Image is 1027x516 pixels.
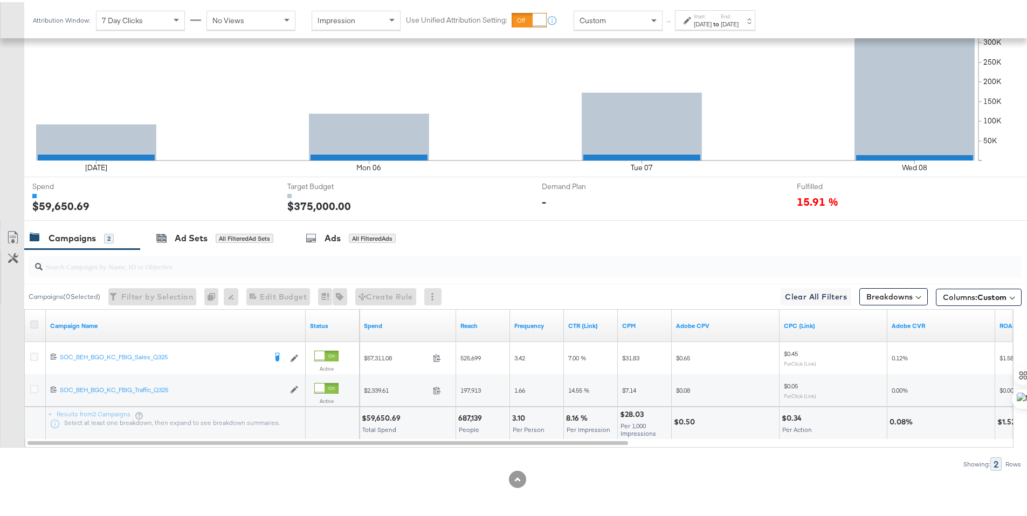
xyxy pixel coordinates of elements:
[631,161,653,171] text: Tue 07
[784,358,816,365] sub: Per Click (Link)
[60,383,285,393] a: SOC_BEH_BGO_KC_FBIG_Traffic_Q325
[676,319,775,328] a: Adobe CPV
[785,288,847,302] span: Clear All Filters
[568,384,589,392] span: 14.55 %
[567,423,610,431] span: Per Impression
[797,179,878,190] span: Fulfilled
[859,286,928,303] button: Breakdowns
[568,319,614,328] a: The number of clicks received on a link in your ad divided by the number of impressions.
[1005,458,1022,466] div: Rows
[364,352,429,360] span: $57,311.08
[32,179,113,190] span: Spend
[513,423,544,431] span: Per Person
[60,383,285,392] div: SOC_BEH_BGO_KC_FBIG_Traffic_Q325
[349,232,396,241] div: All Filtered Ads
[784,380,798,388] span: $0.05
[781,286,851,303] button: Clear All Filters
[676,384,690,392] span: $0.08
[566,411,591,421] div: 8.16 %
[694,11,712,18] label: Start:
[514,384,525,392] span: 1.66
[674,415,698,425] div: $0.50
[287,196,351,212] div: $375,000.00
[43,249,930,270] input: Search Campaigns by Name, ID or Objective
[102,13,143,23] span: 7 Day Clicks
[784,347,798,355] span: $0.45
[362,411,404,421] div: $59,650.69
[676,352,690,360] span: $0.65
[459,423,479,431] span: People
[49,230,96,242] div: Campaigns
[664,18,674,22] span: ↑
[890,415,916,425] div: 0.08%
[460,384,481,392] span: 197,913
[568,352,586,360] span: 7.00 %
[797,192,838,206] span: 15.91 %
[721,18,739,26] div: [DATE]
[782,423,812,431] span: Per Action
[60,351,266,359] div: SOC_BEH_BGO_KC_FBIG_Sales_Q325
[990,455,1002,469] div: 2
[621,420,656,435] span: Per 1,000 Impressions
[902,161,927,171] text: Wed 08
[325,230,341,242] div: Ads
[32,196,89,212] div: $59,650.69
[175,230,208,242] div: Ad Sets
[620,407,647,417] div: $28.03
[997,415,1018,425] div: $1.52
[963,458,990,466] div: Showing:
[514,352,525,360] span: 3.42
[784,391,816,397] sub: Per Click (Link)
[512,411,528,421] div: 3.10
[977,290,1007,300] span: Custom
[85,161,107,171] text: [DATE]
[310,319,355,328] a: Shows the current state of your Ad Campaign.
[204,286,224,303] div: 0
[29,290,100,299] div: Campaigns ( 0 Selected)
[460,319,506,328] a: The number of people your ad was served to.
[60,351,266,361] a: SOC_BEH_BGO_KC_FBIG_Sales_Q325
[1000,384,1014,392] span: $0.00
[721,11,739,18] label: End:
[314,395,339,402] label: Active
[356,161,381,171] text: Mon 06
[362,423,396,431] span: Total Spend
[287,179,368,190] span: Target Budget
[782,411,805,421] div: $0.34
[104,232,114,241] div: 2
[458,411,485,421] div: 687,139
[622,384,636,392] span: $7.14
[784,319,883,328] a: The average cost for each link click you've received from your ad.
[514,319,560,328] a: The average number of times your ad was served to each person.
[936,287,1022,304] button: Columns:Custom
[622,352,639,360] span: $31.83
[212,13,244,23] span: No Views
[364,384,429,392] span: $2,339.61
[892,319,991,328] a: Adobe CVR
[542,179,623,190] span: Demand Plan
[32,15,91,22] div: Attribution Window:
[943,290,1007,301] span: Columns:
[892,384,908,392] span: 0.00%
[892,352,908,360] span: 0.12%
[50,319,301,328] a: Your campaign name.
[318,13,355,23] span: Impression
[694,18,712,26] div: [DATE]
[460,352,481,360] span: 525,699
[314,363,339,370] label: Active
[712,18,721,26] strong: to
[1000,352,1014,360] span: $1.58
[622,319,667,328] a: The average cost you've paid to have 1,000 impressions of your ad.
[542,192,546,207] div: -
[216,232,273,241] div: All Filtered Ad Sets
[406,13,507,23] label: Use Unified Attribution Setting:
[364,319,452,328] a: The total amount spent to date.
[580,13,606,23] span: Custom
